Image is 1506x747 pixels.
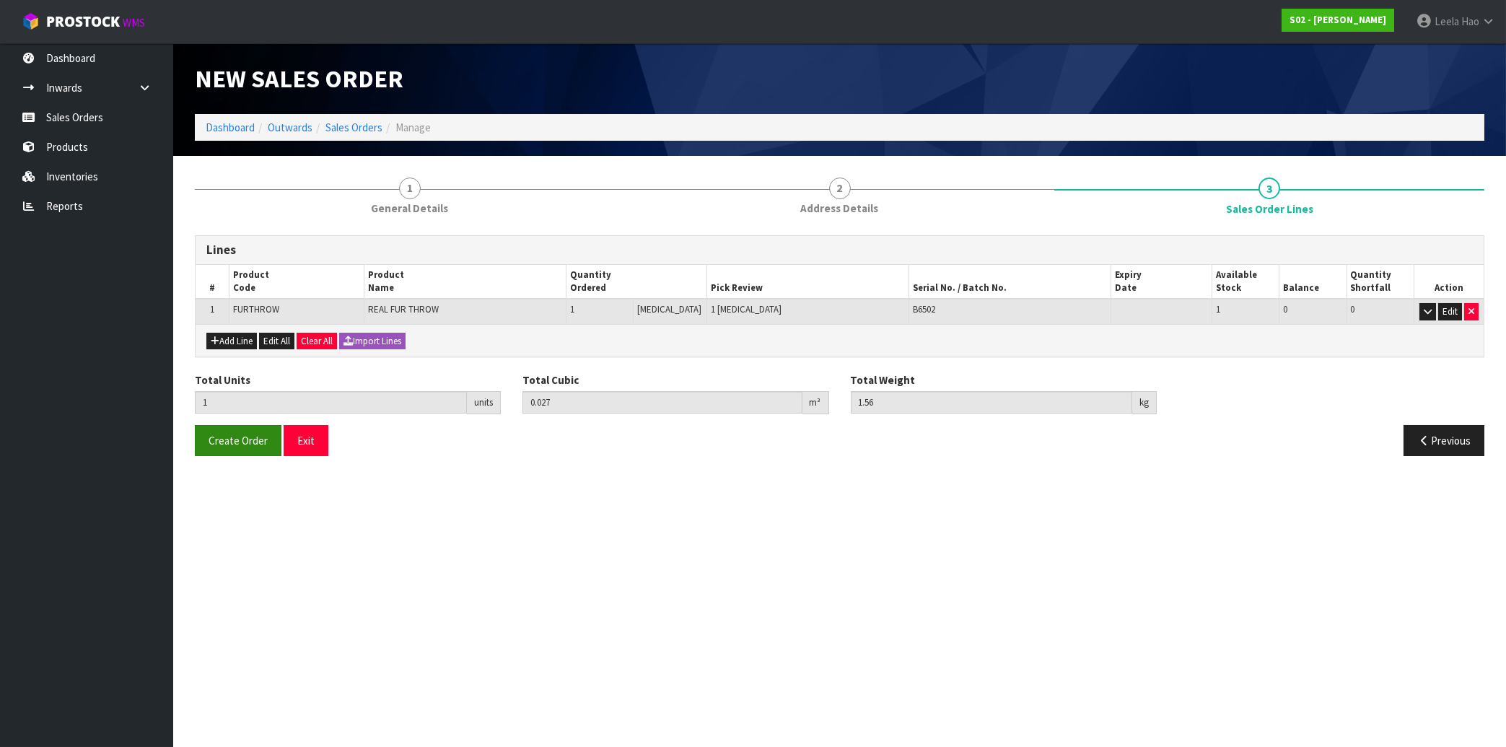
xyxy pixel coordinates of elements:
[196,265,229,300] th: #
[1414,265,1484,300] th: Action
[1216,303,1220,315] span: 1
[1258,178,1280,199] span: 3
[1226,201,1313,217] span: Sales Order Lines
[195,224,1484,468] span: Sales Order Lines
[909,265,1111,300] th: Serial No. / Batch No.
[829,178,851,199] span: 2
[1279,265,1347,300] th: Balance
[268,121,312,134] a: Outwards
[206,243,1473,257] h3: Lines
[1132,391,1157,414] div: kg
[637,303,701,315] span: [MEDICAL_DATA]
[206,121,255,134] a: Dashboard
[399,178,421,199] span: 1
[195,63,403,94] span: New Sales Order
[210,303,214,315] span: 1
[1111,265,1212,300] th: Expiry Date
[707,265,909,300] th: Pick Review
[339,333,406,350] button: Import Lines
[1435,14,1459,28] span: Leela
[46,12,120,31] span: ProStock
[364,265,566,300] th: Product Name
[1290,14,1386,26] strong: S02 - [PERSON_NAME]
[522,372,579,388] label: Total Cubic
[851,391,1132,414] input: Total Weight
[566,265,706,300] th: Quantity Ordered
[297,333,337,350] button: Clear All
[371,201,448,216] span: General Details
[123,16,145,30] small: WMS
[206,333,257,350] button: Add Line
[1351,303,1355,315] span: 0
[1438,303,1462,320] button: Edit
[209,434,268,447] span: Create Order
[395,121,431,134] span: Manage
[195,425,281,456] button: Create Order
[801,201,879,216] span: Address Details
[851,372,916,388] label: Total Weight
[570,303,574,315] span: 1
[522,391,802,414] input: Total Cubic
[195,391,467,414] input: Total Units
[284,425,328,456] button: Exit
[913,303,935,315] span: B6502
[22,12,40,30] img: cube-alt.png
[229,265,364,300] th: Product Code
[802,391,829,414] div: m³
[1404,425,1484,456] button: Previous
[467,391,501,414] div: units
[1461,14,1479,28] span: Hao
[368,303,439,315] span: REAL FUR THROW
[195,372,250,388] label: Total Units
[259,333,294,350] button: Edit All
[1347,265,1414,300] th: Quantity Shortfall
[233,303,279,315] span: FURTHROW
[1283,303,1287,315] span: 0
[325,121,382,134] a: Sales Orders
[711,303,782,315] span: 1 [MEDICAL_DATA]
[1212,265,1279,300] th: Available Stock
